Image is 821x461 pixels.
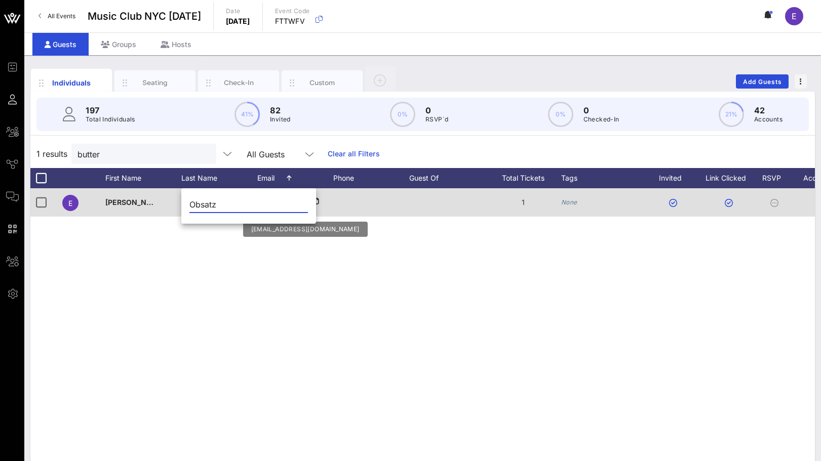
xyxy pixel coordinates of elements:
[270,114,291,124] p: Invited
[754,114,783,124] p: Accounts
[759,168,794,188] div: RSVP
[105,168,181,188] div: First Name
[86,104,135,116] p: 197
[792,11,797,21] span: E
[754,104,783,116] p: 42
[583,104,619,116] p: 0
[328,148,380,159] a: Clear all Filters
[275,6,310,16] p: Event Code
[485,168,561,188] div: Total Tickets
[32,8,82,24] a: All Events
[226,6,250,16] p: Date
[241,144,322,164] div: All Guests
[68,199,72,207] span: E
[36,148,67,160] span: 1 results
[226,16,250,26] p: [DATE]
[88,9,201,24] span: Music Club NYC [DATE]
[181,168,257,188] div: Last Name
[32,33,89,56] div: Guests
[86,114,135,124] p: Total Individuals
[703,168,759,188] div: Link Clicked
[216,78,261,88] div: Check-In
[275,16,310,26] p: FTTWFV
[333,168,409,188] div: Phone
[561,168,647,188] div: Tags
[89,33,148,56] div: Groups
[425,104,448,116] p: 0
[133,78,178,88] div: Seating
[270,104,291,116] p: 82
[257,168,333,188] div: Email
[300,78,345,88] div: Custom
[742,78,783,86] span: Add Guests
[561,198,577,206] i: None
[49,77,94,88] div: Individuals
[583,114,619,124] p: Checked-In
[647,168,703,188] div: Invited
[105,198,165,206] span: [PERSON_NAME]
[148,33,204,56] div: Hosts
[425,114,448,124] p: RSVP`d
[247,150,285,159] div: All Guests
[785,7,803,25] div: E
[48,12,75,20] span: All Events
[736,74,789,89] button: Add Guests
[485,188,561,217] div: 1
[409,168,485,188] div: Guest Of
